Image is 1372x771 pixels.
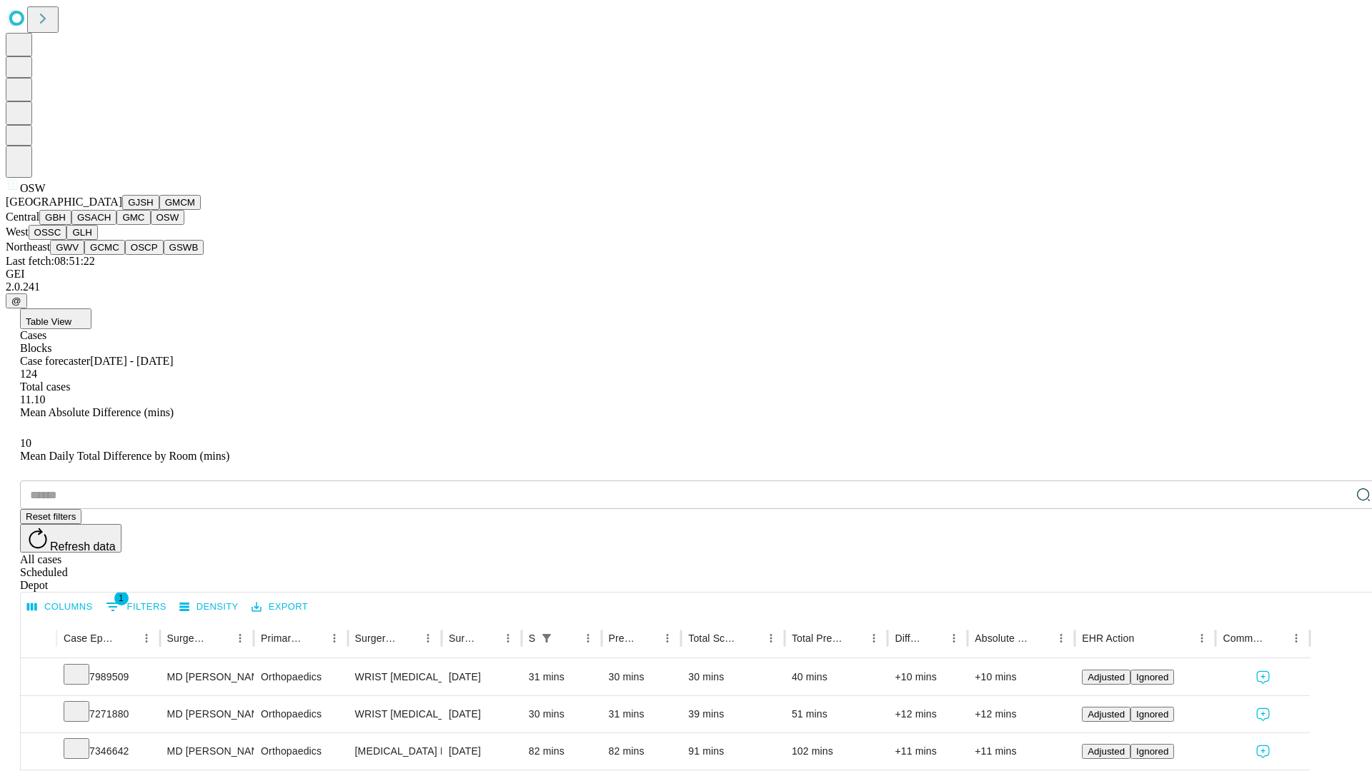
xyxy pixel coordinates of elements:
div: Comments [1223,633,1264,644]
span: @ [11,296,21,306]
button: Show filters [102,595,170,618]
span: 124 [20,368,37,380]
div: Orthopaedics [261,733,340,770]
div: Predicted In Room Duration [609,633,637,644]
button: GMCM [159,195,201,210]
button: GSWB [164,240,204,255]
button: GLH [66,225,97,240]
button: Menu [230,628,250,648]
div: Case Epic Id [64,633,115,644]
span: Reset filters [26,511,76,522]
span: 10 [20,437,31,449]
span: Case forecaster [20,355,90,367]
button: Menu [864,628,884,648]
div: 2.0.241 [6,281,1366,293]
span: Refresh data [50,540,116,553]
button: Adjusted [1082,670,1130,685]
span: Mean Daily Total Difference by Room (mins) [20,450,229,462]
div: 30 mins [609,659,675,695]
div: MD [PERSON_NAME] [167,659,247,695]
button: Sort [1031,628,1051,648]
span: Adjusted [1088,746,1125,757]
button: Sort [741,628,761,648]
button: Menu [136,628,156,648]
div: 1 active filter [537,628,557,648]
div: 7346642 [64,733,153,770]
button: Sort [304,628,324,648]
div: WRIST [MEDICAL_DATA] SURGERY RELEASE TRANSVERSE [MEDICAL_DATA] LIGAMENT [355,659,434,695]
button: Density [176,596,242,618]
span: Ignored [1136,709,1168,720]
button: Expand [28,665,49,690]
button: Show filters [537,628,557,648]
div: Surgeon Name [167,633,209,644]
button: Menu [578,628,598,648]
div: Orthopaedics [261,696,340,732]
div: MD [PERSON_NAME] [167,733,247,770]
div: Absolute Difference [975,633,1030,644]
div: +11 mins [895,733,960,770]
span: [DATE] - [DATE] [90,355,173,367]
div: 82 mins [609,733,675,770]
button: Sort [637,628,657,648]
div: +12 mins [975,696,1068,732]
div: 31 mins [609,696,675,732]
div: 51 mins [792,696,881,732]
div: 30 mins [688,659,777,695]
span: Mean Absolute Difference (mins) [20,406,174,418]
div: 91 mins [688,733,777,770]
span: West [6,226,29,238]
div: Primary Service [261,633,302,644]
div: 40 mins [792,659,881,695]
button: Menu [498,628,518,648]
button: Export [248,596,312,618]
button: GJSH [122,195,159,210]
div: [DATE] [449,696,514,732]
span: Northeast [6,241,50,253]
button: OSW [151,210,185,225]
div: Difference [895,633,923,644]
span: 11.10 [20,393,45,405]
div: +10 mins [975,659,1068,695]
span: Last fetch: 08:51:22 [6,255,95,267]
button: Menu [418,628,438,648]
div: MD [PERSON_NAME] [167,696,247,732]
span: Central [6,211,39,223]
div: Total Scheduled Duration [688,633,740,644]
div: [MEDICAL_DATA] INTERPOSITION [MEDICAL_DATA] JOINTS [355,733,434,770]
button: Ignored [1130,670,1174,685]
button: GSACH [71,210,116,225]
span: Ignored [1136,746,1168,757]
div: GEI [6,268,1366,281]
span: Adjusted [1088,672,1125,682]
div: Orthopaedics [261,659,340,695]
button: OSCP [125,240,164,255]
button: Menu [324,628,344,648]
span: Table View [26,316,71,327]
button: Sort [1266,628,1286,648]
button: Refresh data [20,524,121,553]
button: Menu [944,628,964,648]
div: 39 mins [688,696,777,732]
div: 30 mins [529,696,595,732]
button: Expand [28,740,49,765]
div: Surgery Date [449,633,477,644]
div: +10 mins [895,659,960,695]
button: @ [6,293,27,308]
div: [DATE] [449,733,514,770]
button: Adjusted [1082,707,1130,722]
div: 7271880 [64,696,153,732]
div: +12 mins [895,696,960,732]
div: 7989509 [64,659,153,695]
span: 1 [114,591,129,605]
div: Surgery Name [355,633,397,644]
button: Sort [844,628,864,648]
div: Scheduled In Room Duration [529,633,535,644]
div: WRIST [MEDICAL_DATA] SURGERY RELEASE TRANSVERSE [MEDICAL_DATA] LIGAMENT [355,696,434,732]
button: GCMC [84,240,125,255]
span: Ignored [1136,672,1168,682]
button: GMC [116,210,150,225]
button: Reset filters [20,509,81,524]
button: Ignored [1130,707,1174,722]
div: EHR Action [1082,633,1134,644]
